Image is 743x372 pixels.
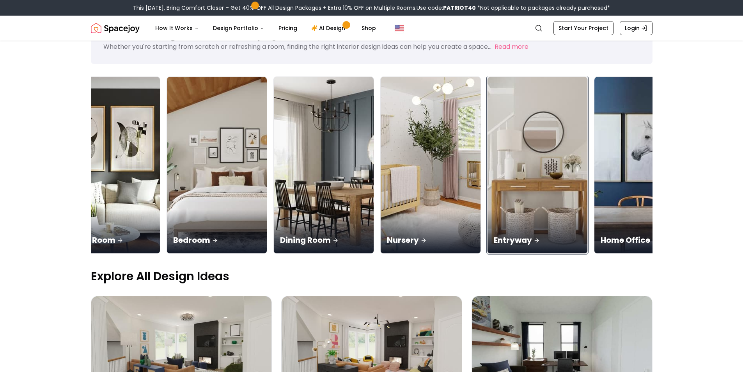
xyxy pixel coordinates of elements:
a: Spacejoy [91,20,140,36]
p: Explore All Design Ideas [91,269,653,283]
nav: Global [91,16,653,41]
p: Living Room [66,235,154,246]
a: Home OfficeHome Office [594,77,695,254]
p: Home Office [601,235,688,246]
p: Dining Room [280,235,367,246]
a: Pricing [272,20,303,36]
b: PATRIOT40 [443,4,476,12]
img: Spacejoy Logo [91,20,140,36]
p: Whether you're starting from scratch or refreshing a room, finding the right interior design idea... [103,42,491,51]
button: Design Portfolio [207,20,271,36]
img: Home Office [594,77,694,253]
h1: Interior Design Ideas for Every Space in Your Home [103,27,640,41]
div: This [DATE], Bring Comfort Closer – Get 40% OFF All Design Packages + Extra 10% OFF on Multiple R... [133,4,610,12]
a: Living RoomLiving Room [60,77,160,254]
p: Bedroom [173,235,261,246]
img: Entryway [488,77,587,253]
a: Shop [355,20,382,36]
a: BedroomBedroom [167,77,267,254]
button: Read more [495,42,528,52]
p: Entryway [494,235,581,246]
img: United States [395,23,404,33]
img: Living Room [60,77,160,253]
a: AI Design [305,20,354,36]
nav: Main [149,20,382,36]
a: Dining RoomDining Room [273,77,374,254]
span: Use code: [417,4,476,12]
a: Start Your Project [553,21,614,35]
a: Login [620,21,653,35]
img: Dining Room [274,77,374,253]
p: Nursery [387,235,474,246]
img: Nursery [381,77,481,253]
button: How It Works [149,20,205,36]
a: EntrywayEntryway [487,77,588,254]
span: *Not applicable to packages already purchased* [476,4,610,12]
a: NurseryNursery [380,77,481,254]
img: Bedroom [167,77,267,253]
